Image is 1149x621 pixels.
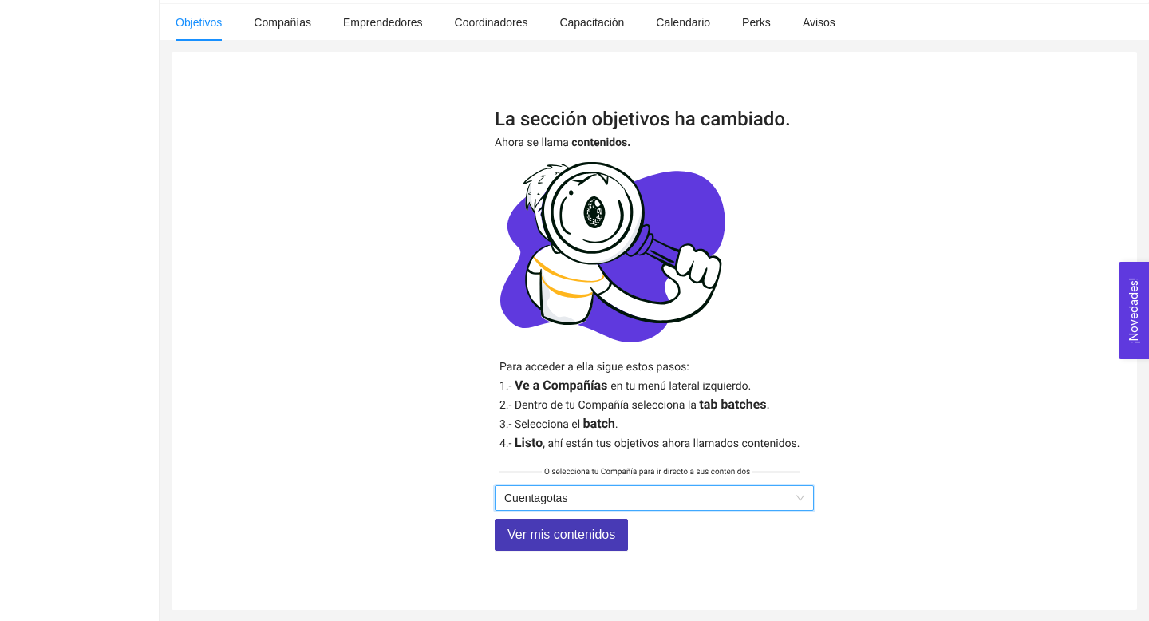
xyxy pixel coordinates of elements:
[495,519,628,551] button: Ver mis contenidos
[803,16,835,29] span: Avisos
[559,16,624,29] span: Capacitación
[176,16,222,29] span: Objetivos
[656,16,710,29] span: Calendario
[254,16,311,29] span: Compañías
[495,111,814,485] img: redireccionamiento.7b00f663.svg
[455,16,528,29] span: Coordinadores
[507,524,615,544] span: Ver mis contenidos
[1119,262,1149,359] button: Open Feedback Widget
[504,486,804,510] span: Cuentagotas
[343,16,423,29] span: Emprendedores
[742,16,771,29] span: Perks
